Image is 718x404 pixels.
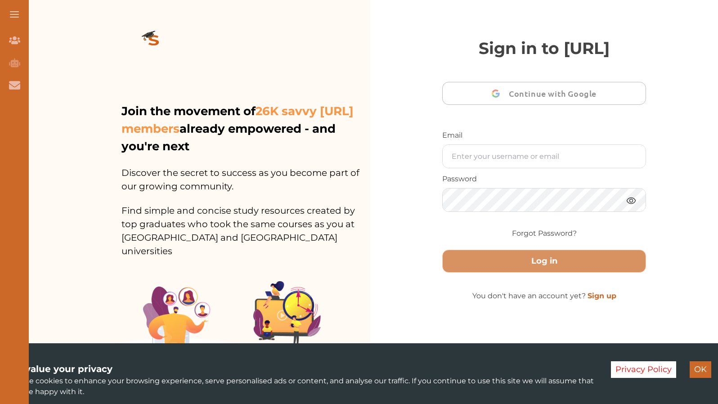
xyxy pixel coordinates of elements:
[442,130,646,141] p: Email
[588,292,616,300] a: Sign up
[442,82,646,105] button: Continue with Google
[626,195,637,206] img: eye.3286bcf0.webp
[442,36,646,60] p: Sign in to [URL]
[611,361,676,378] button: Decline cookies
[442,291,646,301] p: You don't have an account yet?
[121,193,370,258] p: Find simple and concise study resources created by top graduates who took the same courses as you...
[253,281,321,349] img: Group%201403.ccdcecb8.png
[690,361,711,378] button: Accept cookies
[7,362,597,397] div: We use cookies to enhance your browsing experience, serve personalised ads or content, and analys...
[121,103,368,155] p: Join the movement of already empowered - and you're next
[512,228,577,239] a: Forgot Password?
[442,174,646,184] p: Password
[509,83,601,104] span: Continue with Google
[121,16,186,67] img: logo
[121,155,370,193] p: Discover the secret to success as you become part of our growing community.
[143,287,211,354] img: Illustration.25158f3c.png
[443,145,646,168] input: Enter your username or email
[442,250,646,273] button: Log in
